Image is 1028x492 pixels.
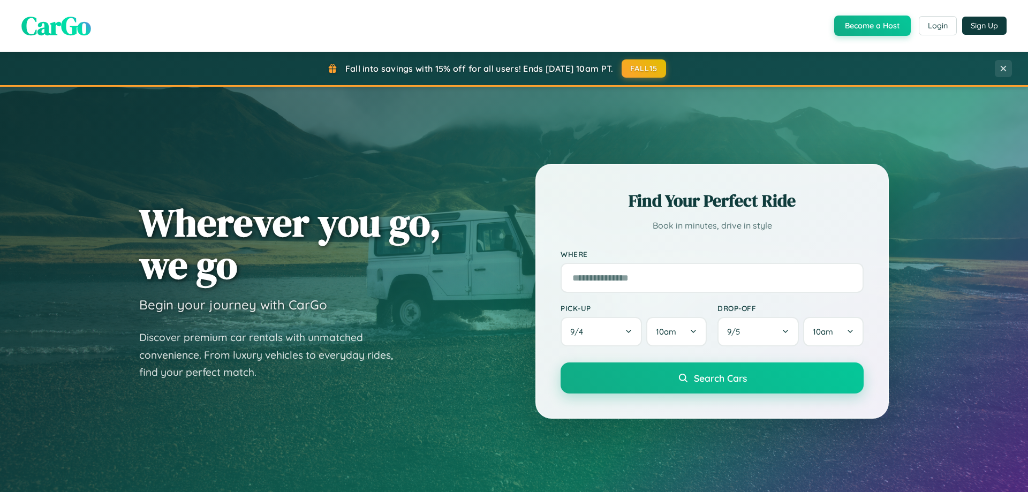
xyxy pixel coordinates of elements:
[345,63,614,74] span: Fall into savings with 15% off for all users! Ends [DATE] 10am PT.
[717,304,864,313] label: Drop-off
[561,189,864,213] h2: Find Your Perfect Ride
[139,329,407,381] p: Discover premium car rentals with unmatched convenience. From luxury vehicles to everyday rides, ...
[561,304,707,313] label: Pick-up
[21,8,91,43] span: CarGo
[646,317,707,346] button: 10am
[813,327,833,337] span: 10am
[727,327,745,337] span: 9 / 5
[622,59,667,78] button: FALL15
[561,249,864,259] label: Where
[834,16,911,36] button: Become a Host
[803,317,864,346] button: 10am
[717,317,799,346] button: 9/5
[561,362,864,393] button: Search Cars
[919,16,957,35] button: Login
[139,201,441,286] h1: Wherever you go, we go
[561,218,864,233] p: Book in minutes, drive in style
[570,327,588,337] span: 9 / 4
[139,297,327,313] h3: Begin your journey with CarGo
[656,327,676,337] span: 10am
[694,372,747,384] span: Search Cars
[561,317,642,346] button: 9/4
[962,17,1007,35] button: Sign Up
